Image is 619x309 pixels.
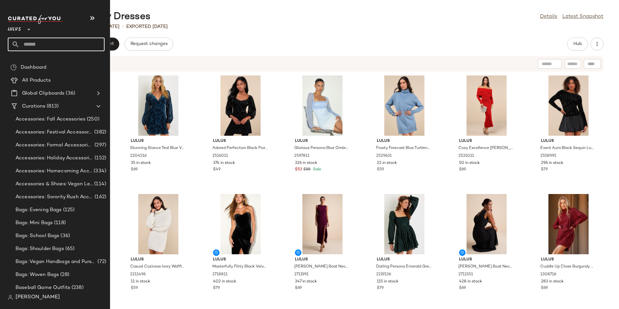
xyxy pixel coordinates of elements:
[212,153,228,159] span: 2516011
[295,160,317,166] span: 326 in stock
[131,279,150,285] span: 11 in stock
[16,180,93,188] span: Accessories & Shoes: Vegan Leather
[131,160,151,166] span: 35 in stock
[536,194,601,254] img: 6404781_1308716.jpg
[16,167,92,175] span: Accessories: Homecoming Accessories
[295,279,317,285] span: 347 in stock
[16,129,93,136] span: Accessories: Festival Accessories
[126,75,191,136] img: 10766521_2204516.jpg
[59,271,69,279] span: (28)
[567,38,588,51] button: Hub
[376,145,431,151] span: Frosty Forecast Blue Turtleneck Long Sleeve Sweater Dress
[458,264,513,270] span: [PERSON_NAME] Boat Neck Cowl Back Maxi Dress
[21,64,46,71] span: Dashboard
[16,245,64,253] span: Bags: Shoulder Bags
[294,153,309,159] span: 2597811
[376,264,431,270] span: Darling Persona Emerald Green Jacquard Puff Sleeve Mini Dress
[212,272,228,278] span: 2718811
[64,245,75,253] span: (65)
[22,77,51,84] span: All Products
[16,284,70,292] span: Baseball Game Outfits
[540,153,556,159] span: 2558991
[16,154,93,162] span: Accessories: Holiday Accessories
[130,145,185,151] span: Stunning Stance Teal Blue Velvet Floral Long Sleeve Mini Dress
[62,206,75,214] span: (125)
[130,264,185,270] span: Casual Coziness Ivory Waffle Knit Cowl Neck Sweater Dress
[130,41,168,47] span: Request changes
[377,285,384,291] span: $79
[290,75,355,136] img: 2597811_2_01_hero_Retakes.jpg
[376,272,391,278] span: 2219136
[16,258,96,266] span: Bags: Vegan Handbags and Purses
[131,257,186,263] span: Lulus
[208,75,273,136] img: 12102981_2516011.jpg
[376,153,392,159] span: 2529631
[93,180,106,188] span: (114)
[562,13,603,21] a: Latest Snapshot
[459,279,482,285] span: 428 in stock
[459,138,514,144] span: Lulus
[131,167,138,173] span: $69
[372,75,437,136] img: 12241561_2529631.jpg
[303,167,310,173] span: $88
[295,167,302,173] span: $53
[208,194,273,254] img: 2718811_01_hero_2025-08-18.jpg
[213,257,268,263] span: Lulus
[536,75,601,136] img: 12270481_2558991.jpg
[458,145,513,151] span: Cozy Excellence [PERSON_NAME] Off-the-Shoulder Sweater Dress
[212,264,267,270] span: Masterfully Flirty Black Velvet Bustier Midi Dress
[93,154,106,162] span: (152)
[377,279,399,285] span: 115 in stock
[459,167,466,173] span: $69
[294,264,349,270] span: [PERSON_NAME] Boat Neck Cowl Back Maxi Dress
[573,41,582,47] span: Hub
[290,194,355,254] img: 2711991_01_hero_2025-08-19.jpg
[126,194,191,254] img: 11830301_2211496.jpg
[59,232,70,240] span: (36)
[131,138,186,144] span: Lulus
[541,160,563,166] span: 296 in stock
[22,90,64,97] span: Global Clipboards
[294,145,349,151] span: Glorious Persona Blue Ombre Beaded Mini Dress
[53,219,66,227] span: (118)
[459,257,514,263] span: Lulus
[131,285,138,291] span: $59
[122,23,124,30] span: •
[92,167,106,175] span: (334)
[16,271,59,279] span: Bags: Woven Bags
[212,145,267,151] span: Adored Perfection Black Floral Velvet Balloon Sleeve Mini Dress
[295,257,350,263] span: Lulus
[16,232,59,240] span: Bags: School Bags
[16,142,93,149] span: Accessories: Formal Accessories
[130,272,146,278] span: 2211496
[16,206,62,214] span: Bags: Evening Bags
[295,138,350,144] span: Lulus
[295,285,302,291] span: $69
[377,160,397,166] span: 22 in stock
[541,279,564,285] span: 283 in stock
[541,257,596,263] span: Lulus
[540,264,595,270] span: Cuddle Up Close Burgundy Cable Knit Turtleneck Sweater Dress
[458,272,473,278] span: 2711551
[45,103,59,110] span: (813)
[213,167,220,173] span: $49
[16,193,93,201] span: Accessories: Sorority Rush Accessories
[16,293,60,301] span: [PERSON_NAME]
[85,116,99,123] span: (250)
[16,219,53,227] span: Bags: Mini Bags
[454,194,519,254] img: 2711551_01_hero_2025-08-13.jpg
[130,153,147,159] span: 2204516
[213,160,235,166] span: 374 in stock
[213,279,236,285] span: 402 in stock
[8,22,21,34] span: Lulus
[377,167,384,173] span: $59
[126,23,168,30] p: Exported [DATE]
[454,75,519,136] img: 12225981_2531011.jpg
[458,153,474,159] span: 2531011
[459,160,480,166] span: 50 in stock
[93,193,106,201] span: (162)
[93,129,106,136] span: (382)
[459,285,466,291] span: $69
[16,116,85,123] span: Accessories: Fall Accessories
[8,15,63,24] img: cfy_white_logo.C9jOOHJF.svg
